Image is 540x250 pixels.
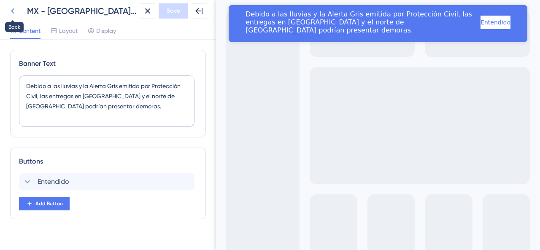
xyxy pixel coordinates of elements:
[159,3,188,19] button: Save
[35,200,63,207] span: Add Button
[38,177,69,187] span: Entendido
[13,5,311,42] iframe: UserGuiding Banner
[19,75,194,127] textarea: Debido a las lluvias y la Alerta Gris emitida por Protección Civil, las entregas en [GEOGRAPHIC_D...
[252,11,282,24] button: Entendido
[19,26,40,36] span: Content
[59,26,78,36] span: Layout
[19,59,197,69] div: Banner Text
[19,197,70,210] button: Add Button
[167,6,180,16] span: Save
[96,26,116,36] span: Display
[19,156,197,167] div: Buttons
[17,5,243,29] span: Debido a las lluvias y la Alerta Gris emitida por Protección Civil, las entregas en [GEOGRAPHIC_D...
[27,5,137,17] div: MX - [GEOGRAPHIC_DATA] - alerta transporte.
